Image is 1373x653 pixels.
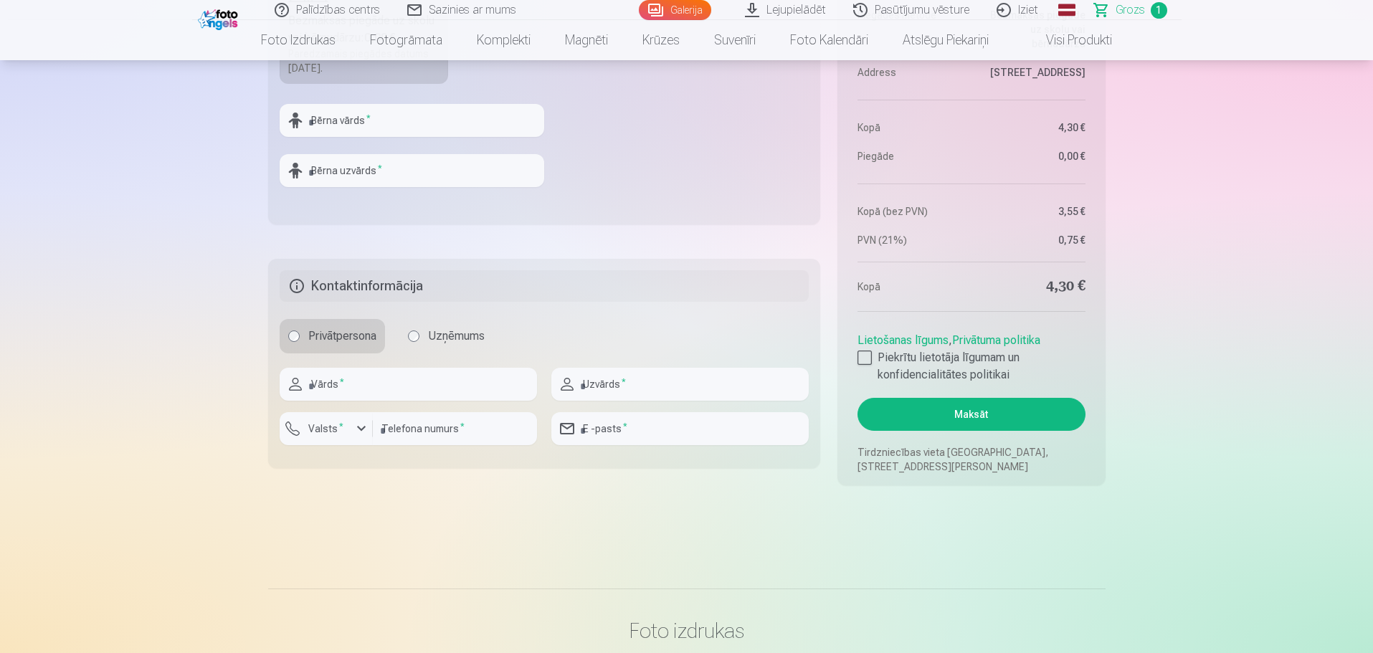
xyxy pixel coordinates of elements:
[857,333,949,347] a: Lietošanas līgums
[885,20,1006,60] a: Atslēgu piekariņi
[353,20,460,60] a: Fotogrāmata
[399,319,493,353] label: Uzņēmums
[857,65,964,80] dt: Address
[548,20,625,60] a: Magnēti
[697,20,773,60] a: Suvenīri
[1116,1,1145,19] span: Grozs
[773,20,885,60] a: Foto kalendāri
[979,149,1085,163] dd: 0,00 €
[979,233,1085,247] dd: 0,75 €
[1151,2,1167,19] span: 1
[979,120,1085,135] dd: 4,30 €
[979,204,1085,219] dd: 3,55 €
[408,330,419,342] input: Uzņēmums
[198,6,242,30] img: /fa1
[280,270,809,302] h5: Kontaktinformācija
[288,330,300,342] input: Privātpersona
[303,421,349,436] label: Valsts
[280,319,385,353] label: Privātpersona
[979,277,1085,297] dd: 4,30 €
[625,20,697,60] a: Krūzes
[244,20,353,60] a: Foto izdrukas
[857,398,1085,431] button: Maksāt
[952,333,1040,347] a: Privātuma politika
[979,65,1085,80] dd: [STREET_ADDRESS]
[460,20,548,60] a: Komplekti
[857,445,1085,474] p: Tirdzniecības vieta [GEOGRAPHIC_DATA], [STREET_ADDRESS][PERSON_NAME]
[1006,20,1129,60] a: Visi produkti
[857,277,964,297] dt: Kopā
[857,349,1085,383] label: Piekrītu lietotāja līgumam un konfidencialitātes politikai
[280,412,373,445] button: Valsts*
[288,47,440,75] div: Paredzamais piegādes datums [DATE].
[280,618,1094,644] h3: Foto izdrukas
[857,204,964,219] dt: Kopā (bez PVN)
[857,326,1085,383] div: ,
[857,233,964,247] dt: PVN (21%)
[857,120,964,135] dt: Kopā
[857,149,964,163] dt: Piegāde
